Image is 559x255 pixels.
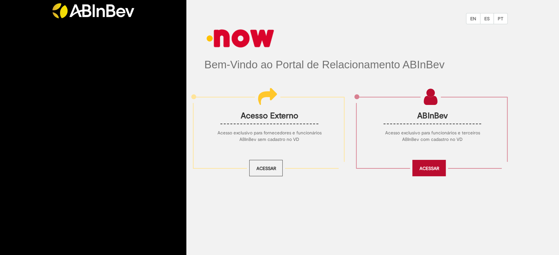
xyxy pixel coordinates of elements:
a: Acessar [412,160,446,176]
button: ES [480,13,494,24]
img: logo_now_small.png [204,24,276,52]
p: Acesso exclusivo para fornecedores e funcionários ABInBev sem cadastro no VD [215,129,323,143]
a: Acessar [249,160,283,176]
button: EN [466,13,480,24]
p: Acesso exclusivo para funcionários e terceiros ABInBev com cadastro no VD [378,129,486,143]
h1: Bem-Vindo ao Portal de Relacionamento ABInBev [204,59,508,71]
img: ABInbev-white.png [52,3,134,18]
button: PT [494,13,508,24]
